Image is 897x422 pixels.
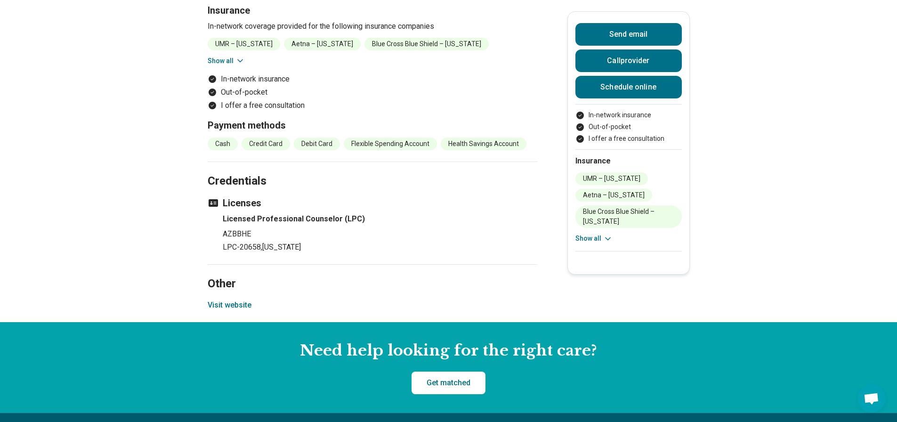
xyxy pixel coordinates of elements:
p: AZBBHE [223,228,537,240]
li: Aetna – [US_STATE] [284,38,361,50]
li: I offer a free consultation [208,100,537,111]
h2: Need help looking for the right care? [8,341,889,361]
li: Blue Cross Blue Shield – [US_STATE] [364,38,489,50]
button: Show all [575,234,613,243]
li: I offer a free consultation [575,134,682,144]
span: , [US_STATE] [261,243,301,252]
li: In-network insurance [208,73,537,85]
a: Get matched [412,372,485,394]
button: Visit website [208,300,251,311]
h2: Other [208,253,537,292]
h3: Payment methods [208,119,537,132]
h3: Insurance [208,4,537,17]
li: Flexible Spending Account [344,138,437,150]
button: Send email [575,23,682,46]
button: Callprovider [575,49,682,72]
li: Out-of-pocket [575,122,682,132]
a: Schedule online [575,76,682,98]
li: Credit Card [242,138,290,150]
h2: Insurance [575,155,682,167]
li: Cash [208,138,238,150]
li: Health Savings Account [441,138,526,150]
h3: Licenses [208,196,537,210]
ul: Payment options [575,110,682,144]
li: UMR – [US_STATE] [575,172,648,185]
p: LPC-20658 [223,242,537,253]
p: In-network coverage provided for the following insurance companies [208,21,537,32]
li: In-network insurance [575,110,682,120]
ul: Payment options [208,73,537,111]
div: Open chat [857,384,886,413]
h4: Licensed Professional Counselor (LPC) [223,213,537,225]
li: Blue Cross Blue Shield – [US_STATE] [575,205,682,228]
li: Out-of-pocket [208,87,537,98]
li: UMR – [US_STATE] [208,38,280,50]
li: Debit Card [294,138,340,150]
button: Show all [208,56,245,66]
li: Aetna – [US_STATE] [575,189,652,202]
h2: Credentials [208,151,537,189]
